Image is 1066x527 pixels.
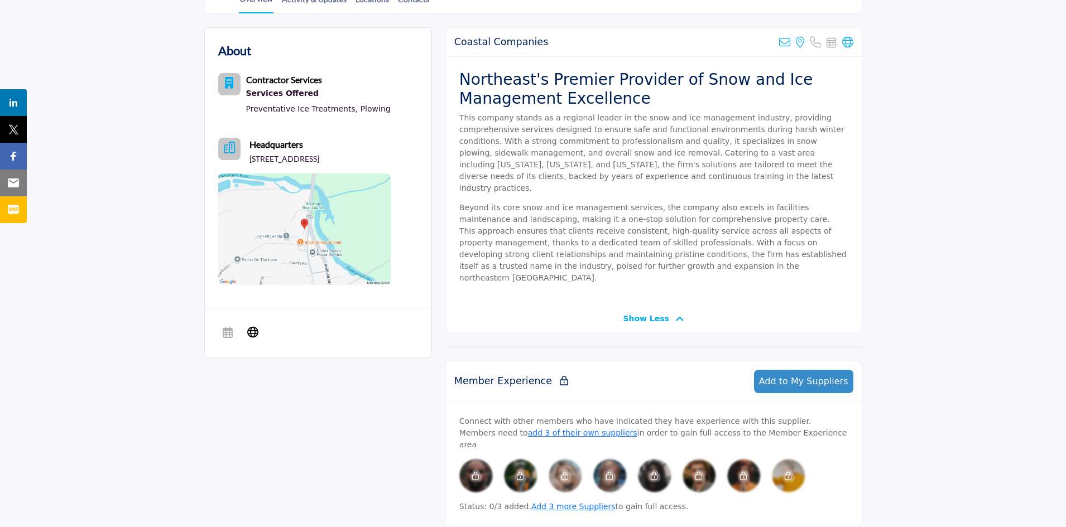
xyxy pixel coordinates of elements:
[683,459,716,492] div: Please rate 5 vendors to connect with members.
[454,375,568,387] h2: Member Experience
[593,459,627,492] div: Please rate 5 vendors to connect with members.
[772,459,805,492] div: Please rate 5 vendors to connect with members.
[549,459,582,492] img: image
[772,459,805,492] img: image
[459,112,848,194] p: This company stands as a regional leader in the snow and ice management industry, providing compr...
[218,138,241,160] button: Headquarter icon
[459,459,493,492] div: Please rate 5 vendors to connect with members.
[246,86,391,101] div: Services Offered refers to the specific products, assistance, or expertise a business provides to...
[638,459,671,492] img: image
[459,202,848,284] p: Beyond its core snow and ice management services, the company also excels in facilities maintenan...
[727,459,761,492] div: Please rate 5 vendors to connect with members.
[727,459,761,492] img: image
[218,73,241,95] button: Category Icon
[454,36,548,48] h2: Coastal Companies
[623,313,669,325] span: Show Less
[504,459,537,492] img: image
[249,138,303,151] b: Headquarters
[528,428,637,437] a: add 3 of their own suppliers
[459,415,848,451] p: Connect with other members who have indicated they have experience with this supplier. Members ne...
[361,104,391,113] a: Plowing
[683,459,716,492] img: image
[246,104,358,113] a: Preventative Ice Treatments,
[459,459,493,492] img: image
[504,459,537,492] div: Please rate 5 vendors to connect with members.
[531,502,616,511] a: Add 3 more Suppliers
[246,76,322,85] a: Contractor Services
[638,459,671,492] div: Please rate 5 vendors to connect with members.
[549,459,582,492] div: Please rate 5 vendors to connect with members.
[218,173,391,285] img: Location Map
[759,376,848,386] span: Add to My Suppliers
[459,501,848,513] p: Status: 0/3 added. to gain full access.
[754,370,853,393] button: Add to My Suppliers
[246,86,391,101] a: Services Offered
[459,70,848,108] h2: Northeast's Premier Provider of Snow and Ice Management Excellence
[218,41,251,60] h2: About
[249,153,319,165] p: [STREET_ADDRESS]
[593,459,627,492] img: image
[246,74,322,85] b: Contractor Services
